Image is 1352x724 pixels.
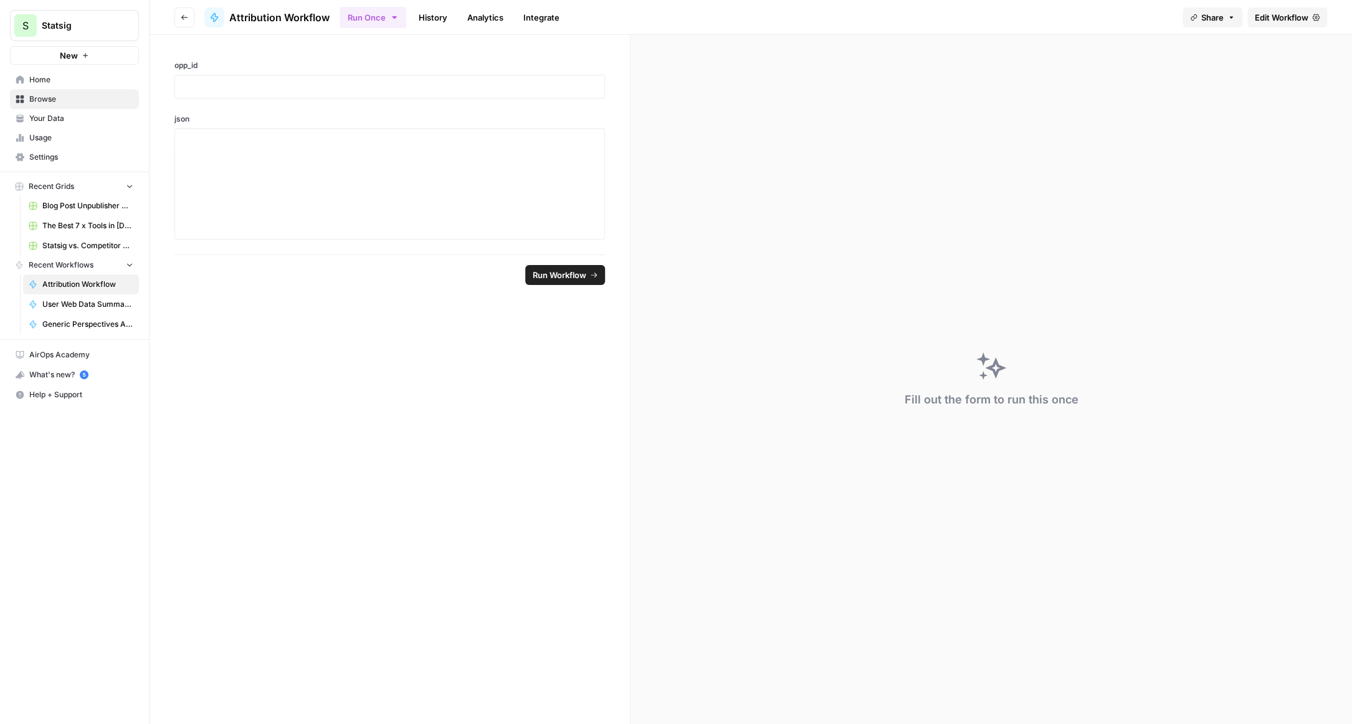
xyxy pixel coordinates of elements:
[340,7,406,28] button: Run Once
[516,7,567,27] a: Integrate
[23,236,139,256] a: Statsig vs. Competitor v2 Grid
[1247,7,1327,27] a: Edit Workflow
[42,19,117,32] span: Statsig
[23,314,139,334] a: Generic Perspectives Article Updater
[10,109,139,128] a: Your Data
[22,18,29,33] span: S
[10,385,139,405] button: Help + Support
[460,7,511,27] a: Analytics
[80,370,88,379] a: 5
[10,345,139,365] a: AirOps Academy
[10,89,139,109] a: Browse
[23,216,139,236] a: The Best 7 x Tools in [DATE] Grid
[29,74,133,85] span: Home
[29,259,93,271] span: Recent Workflows
[10,46,139,65] button: New
[10,70,139,90] a: Home
[29,181,74,192] span: Recent Grids
[905,391,1078,408] div: Fill out the form to run this once
[10,147,139,167] a: Settings
[11,365,138,384] div: What's new?
[23,294,139,314] a: User Web Data Summarization
[42,240,133,251] span: Statsig vs. Competitor v2 Grid
[42,299,133,310] span: User Web Data Summarization
[174,60,605,71] label: opp_id
[10,10,139,41] button: Workspace: Statsig
[1201,11,1224,24] span: Share
[29,132,133,143] span: Usage
[229,10,330,25] span: Attribution Workflow
[10,365,139,385] button: What's new? 5
[42,319,133,330] span: Generic Perspectives Article Updater
[29,94,133,105] span: Browse
[10,128,139,148] a: Usage
[174,113,605,125] label: json
[10,256,139,274] button: Recent Workflows
[525,265,605,285] button: Run Workflow
[204,7,330,27] a: Attribution Workflow
[82,372,85,378] text: 5
[411,7,455,27] a: History
[23,274,139,294] a: Attribution Workflow
[10,177,139,196] button: Recent Grids
[1255,11,1308,24] span: Edit Workflow
[29,349,133,360] span: AirOps Academy
[29,113,133,124] span: Your Data
[42,200,133,211] span: Blog Post Unpublisher Grid (master)
[1183,7,1242,27] button: Share
[60,49,78,62] span: New
[42,279,133,290] span: Attribution Workflow
[29,152,133,163] span: Settings
[533,269,586,281] span: Run Workflow
[42,220,133,231] span: The Best 7 x Tools in [DATE] Grid
[23,196,139,216] a: Blog Post Unpublisher Grid (master)
[29,389,133,400] span: Help + Support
